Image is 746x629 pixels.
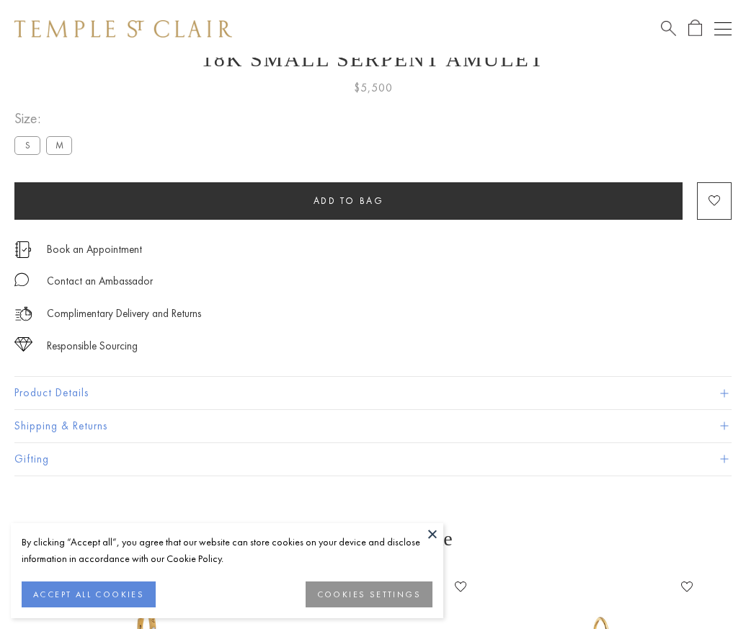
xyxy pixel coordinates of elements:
[314,195,384,207] span: Add to bag
[14,443,732,476] button: Gifting
[14,377,732,409] button: Product Details
[661,19,676,37] a: Search
[306,581,432,607] button: COOKIES SETTINGS
[22,581,156,607] button: ACCEPT ALL COOKIES
[354,79,393,97] span: $5,500
[14,107,78,130] span: Size:
[47,272,153,290] div: Contact an Ambassador
[47,241,142,257] a: Book an Appointment
[14,182,683,220] button: Add to bag
[47,305,201,323] p: Complimentary Delivery and Returns
[14,136,40,154] label: S
[714,20,732,37] button: Open navigation
[14,337,32,352] img: icon_sourcing.svg
[22,534,432,567] div: By clicking “Accept all”, you agree that our website can store cookies on your device and disclos...
[46,136,72,154] label: M
[14,47,732,71] h1: 18K Small Serpent Amulet
[14,272,29,287] img: MessageIcon-01_2.svg
[14,410,732,442] button: Shipping & Returns
[688,19,702,37] a: Open Shopping Bag
[14,20,232,37] img: Temple St. Clair
[14,241,32,258] img: icon_appointment.svg
[14,305,32,323] img: icon_delivery.svg
[47,337,138,355] div: Responsible Sourcing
